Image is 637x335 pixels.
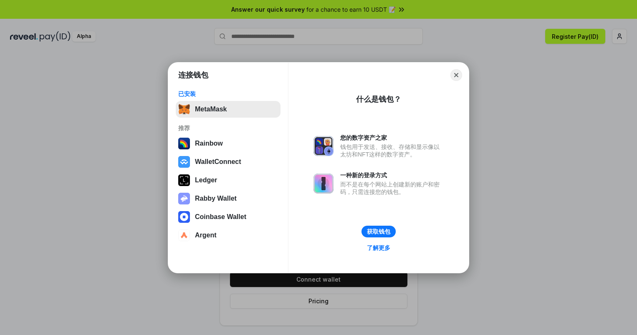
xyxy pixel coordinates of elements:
div: MetaMask [195,106,227,113]
button: Close [450,69,462,81]
img: svg+xml,%3Csvg%20width%3D%22120%22%20height%3D%22120%22%20viewBox%3D%220%200%20120%20120%22%20fil... [178,138,190,149]
button: Coinbase Wallet [176,209,281,225]
div: 了解更多 [367,244,390,252]
div: Rabby Wallet [195,195,237,202]
img: svg+xml,%3Csvg%20xmlns%3D%22http%3A%2F%2Fwww.w3.org%2F2000%2Fsvg%22%20fill%3D%22none%22%20viewBox... [313,174,334,194]
div: 您的数字资产之家 [340,134,444,141]
img: svg+xml,%3Csvg%20xmlns%3D%22http%3A%2F%2Fwww.w3.org%2F2000%2Fsvg%22%20fill%3D%22none%22%20viewBox... [178,193,190,204]
div: 而不是在每个网站上创建新的账户和密码，只需连接您的钱包。 [340,181,444,196]
div: 一种新的登录方式 [340,171,444,179]
img: svg+xml,%3Csvg%20xmlns%3D%22http%3A%2F%2Fwww.w3.org%2F2000%2Fsvg%22%20fill%3D%22none%22%20viewBox... [313,136,334,156]
img: svg+xml,%3Csvg%20width%3D%2228%22%20height%3D%2228%22%20viewBox%3D%220%200%2028%2028%22%20fill%3D... [178,229,190,241]
button: WalletConnect [176,154,281,170]
div: Ledger [195,176,217,184]
a: 了解更多 [362,242,395,253]
div: Argent [195,232,217,239]
div: 推荐 [178,124,278,132]
button: Argent [176,227,281,244]
button: Rainbow [176,135,281,152]
button: Ledger [176,172,281,189]
div: 获取钱包 [367,228,390,235]
button: Rabby Wallet [176,190,281,207]
div: WalletConnect [195,158,241,166]
img: svg+xml,%3Csvg%20width%3D%2228%22%20height%3D%2228%22%20viewBox%3D%220%200%2028%2028%22%20fill%3D... [178,156,190,168]
div: Coinbase Wallet [195,213,246,221]
button: 获取钱包 [361,226,396,237]
button: MetaMask [176,101,281,118]
img: svg+xml,%3Csvg%20width%3D%2228%22%20height%3D%2228%22%20viewBox%3D%220%200%2028%2028%22%20fill%3D... [178,211,190,223]
h1: 连接钱包 [178,70,208,80]
div: 什么是钱包？ [356,94,401,104]
img: svg+xml,%3Csvg%20xmlns%3D%22http%3A%2F%2Fwww.w3.org%2F2000%2Fsvg%22%20width%3D%2228%22%20height%3... [178,174,190,186]
div: 已安装 [178,90,278,98]
div: 钱包用于发送、接收、存储和显示像以太坊和NFT这样的数字资产。 [340,143,444,158]
img: svg+xml,%3Csvg%20fill%3D%22none%22%20height%3D%2233%22%20viewBox%3D%220%200%2035%2033%22%20width%... [178,103,190,115]
div: Rainbow [195,140,223,147]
